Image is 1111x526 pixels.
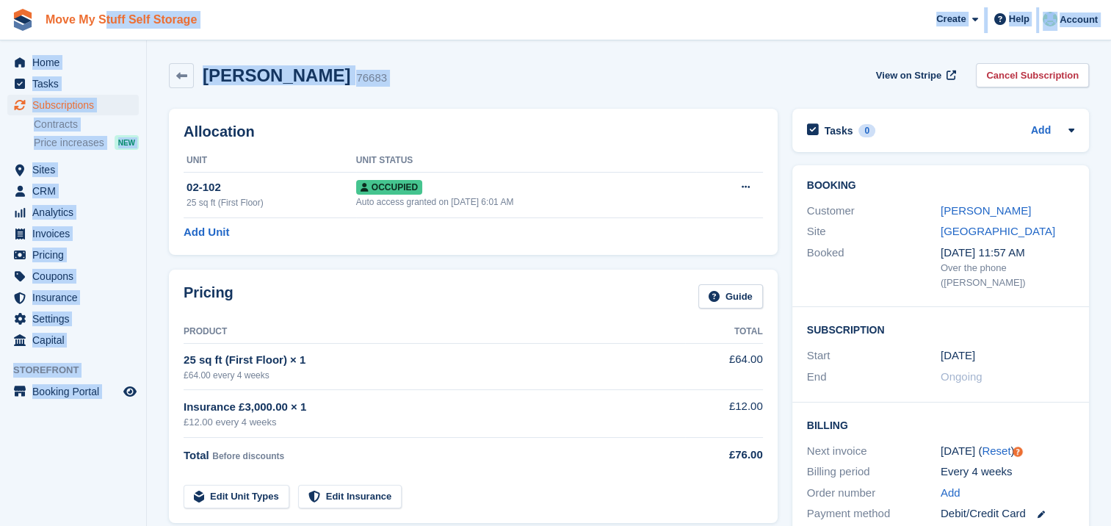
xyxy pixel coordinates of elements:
[858,124,875,137] div: 0
[184,320,685,344] th: Product
[32,223,120,244] span: Invoices
[12,9,34,31] img: stora-icon-8386f47178a22dfd0bd8f6a31ec36ba5ce8667c1dd55bd0f319d3a0aa187defe.svg
[807,223,941,240] div: Site
[685,320,762,344] th: Total
[115,135,139,150] div: NEW
[7,202,139,223] a: menu
[32,245,120,265] span: Pricing
[941,261,1074,289] div: Over the phone ([PERSON_NAME])
[32,381,120,402] span: Booking Portal
[7,245,139,265] a: menu
[356,195,696,209] div: Auto access granted on [DATE] 6:01 AM
[685,390,762,438] td: £12.00
[184,449,209,461] span: Total
[7,95,139,115] a: menu
[1009,12,1029,26] span: Help
[807,203,941,220] div: Customer
[7,73,139,94] a: menu
[685,343,762,389] td: £64.00
[187,179,356,196] div: 02-102
[32,73,120,94] span: Tasks
[7,309,139,329] a: menu
[7,181,139,201] a: menu
[807,180,1074,192] h2: Booking
[184,369,685,382] div: £64.00 every 4 weeks
[807,485,941,502] div: Order number
[982,444,1010,457] a: Reset
[941,347,975,364] time: 2025-03-14 01:00:00 UTC
[7,266,139,287] a: menu
[184,399,685,416] div: Insurance £3,000.00 × 1
[807,369,941,386] div: End
[7,330,139,350] a: menu
[807,464,941,480] div: Billing period
[356,180,422,195] span: Occupied
[7,223,139,244] a: menu
[807,322,1074,336] h2: Subscription
[941,485,960,502] a: Add
[941,464,1074,480] div: Every 4 weeks
[807,417,1074,432] h2: Billing
[941,225,1055,237] a: [GEOGRAPHIC_DATA]
[876,68,941,83] span: View on Stripe
[941,204,1031,217] a: [PERSON_NAME]
[356,70,387,87] div: 76683
[1011,445,1024,458] div: Tooltip anchor
[34,134,139,151] a: Price increases NEW
[32,159,120,180] span: Sites
[941,370,982,383] span: Ongoing
[184,123,763,140] h2: Allocation
[298,485,402,509] a: Edit Insurance
[121,383,139,400] a: Preview store
[685,447,762,464] div: £76.00
[187,196,356,209] div: 25 sq ft (First Floor)
[32,202,120,223] span: Analytics
[32,95,120,115] span: Subscriptions
[825,124,853,137] h2: Tasks
[40,7,203,32] a: Move My Stuff Self Storage
[13,363,146,378] span: Storefront
[7,287,139,308] a: menu
[698,284,763,309] a: Guide
[34,136,104,150] span: Price increases
[807,245,941,290] div: Booked
[32,266,120,287] span: Coupons
[807,443,941,460] div: Next invoice
[870,63,959,87] a: View on Stripe
[32,181,120,201] span: CRM
[807,347,941,364] div: Start
[203,65,350,85] h2: [PERSON_NAME]
[184,485,289,509] a: Edit Unit Types
[32,287,120,308] span: Insurance
[976,63,1089,87] a: Cancel Subscription
[184,284,234,309] h2: Pricing
[936,12,966,26] span: Create
[184,352,685,369] div: 25 sq ft (First Floor) × 1
[941,505,1074,522] div: Debit/Credit Card
[1043,12,1057,26] img: Dan
[32,52,120,73] span: Home
[1031,123,1051,140] a: Add
[941,245,1074,262] div: [DATE] 11:57 AM
[1060,12,1098,27] span: Account
[184,415,685,430] div: £12.00 every 4 weeks
[941,443,1074,460] div: [DATE] ( )
[184,224,229,241] a: Add Unit
[807,505,941,522] div: Payment method
[356,149,696,173] th: Unit Status
[7,52,139,73] a: menu
[32,330,120,350] span: Capital
[32,309,120,329] span: Settings
[184,149,356,173] th: Unit
[212,451,284,461] span: Before discounts
[34,118,139,131] a: Contracts
[7,381,139,402] a: menu
[7,159,139,180] a: menu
